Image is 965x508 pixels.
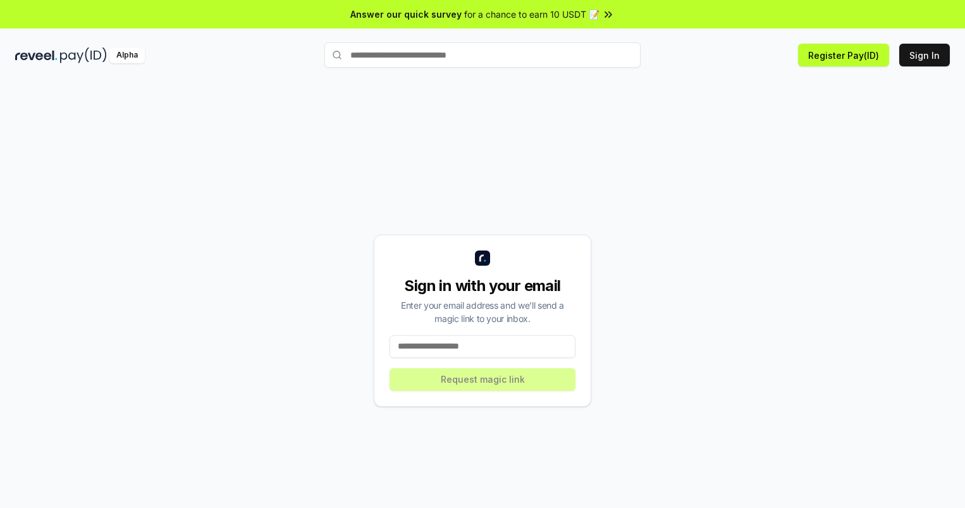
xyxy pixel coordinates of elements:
img: logo_small [475,251,490,266]
img: reveel_dark [15,47,58,63]
div: Sign in with your email [390,276,575,296]
button: Sign In [899,44,950,66]
span: Answer our quick survey [350,8,462,21]
img: pay_id [60,47,107,63]
button: Register Pay(ID) [798,44,889,66]
div: Alpha [109,47,145,63]
div: Enter your email address and we’ll send a magic link to your inbox. [390,299,575,325]
span: for a chance to earn 10 USDT 📝 [464,8,599,21]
